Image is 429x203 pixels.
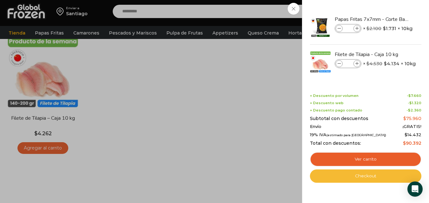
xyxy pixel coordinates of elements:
a: Filete de Tilapia - Caja 10 kg [335,51,410,58]
span: $ [366,61,369,67]
span: $ [403,116,406,121]
span: + Descuento pago contado [310,108,362,112]
span: $ [408,93,411,98]
span: Subtotal con descuentos [310,116,368,121]
span: $ [403,140,406,146]
div: Open Intercom Messenger [407,181,423,197]
span: - [408,101,421,105]
input: Product quantity [343,60,353,67]
bdi: 75.960 [403,116,421,121]
span: $ [409,101,412,105]
span: - [406,108,421,112]
bdi: 2.100 [366,26,381,31]
a: Papas Fritas 7x7mm - Corte Bastón - Caja 10 kg [335,16,410,23]
span: $ [405,132,407,137]
bdi: 7.660 [408,93,421,98]
small: (estimado para [GEOGRAPHIC_DATA]) [326,133,386,137]
span: $ [366,26,369,31]
span: × × 10kg [363,24,412,33]
a: Ver carrito [310,152,421,167]
bdi: 1.320 [409,101,421,105]
span: Total con descuentos: [310,141,361,146]
span: 19% IVA [310,132,386,137]
a: Checkout [310,169,421,183]
bdi: 4.530 [366,61,382,67]
bdi: 4.134 [384,60,399,67]
span: 14.432 [405,132,421,137]
span: ¡GRATIS! [403,124,421,129]
bdi: 1.731 [383,25,396,32]
span: $ [408,108,411,112]
span: $ [384,60,387,67]
span: + Descuento web [310,101,344,105]
input: Product quantity [343,25,353,32]
span: + Descuento por volumen [310,94,359,98]
span: - [407,94,421,98]
bdi: 90.392 [403,140,421,146]
span: Envío [310,124,321,129]
span: $ [383,25,386,32]
bdi: 2.360 [408,108,421,112]
span: × × 10kg [363,59,416,68]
